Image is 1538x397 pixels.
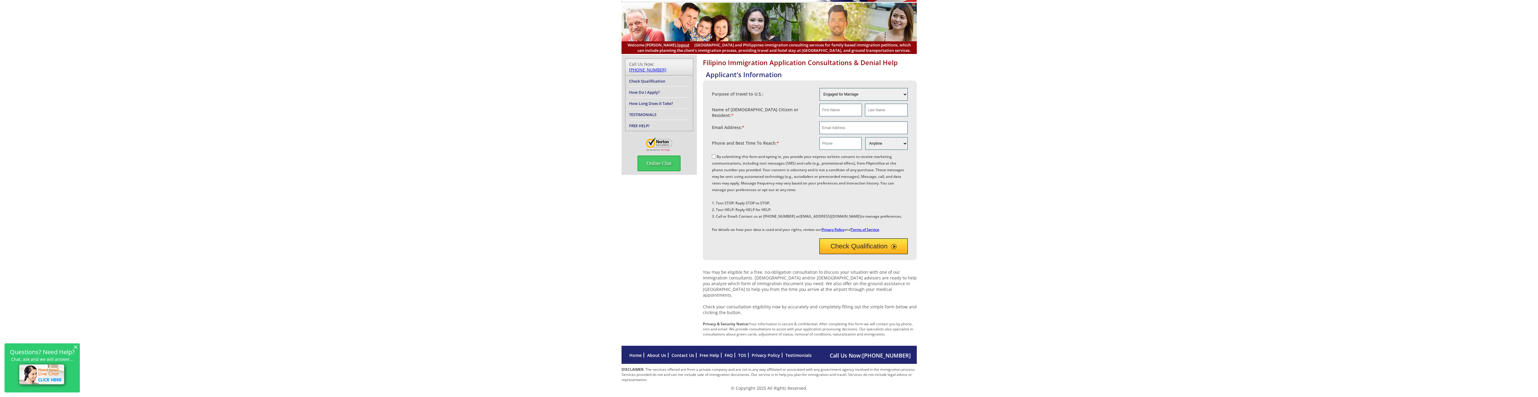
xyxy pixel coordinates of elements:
label: Email Address: [712,124,744,130]
p: © Copyright 2025 All Rights Reserved. [622,385,917,391]
a: [PHONE_NUMBER] [862,352,911,359]
button: Check Qualification [819,238,908,254]
a: How Do I Apply? [629,90,660,95]
span: Welcome [PERSON_NAME], [628,42,689,48]
a: Free Help [700,352,719,358]
a: Contact Us [672,352,694,358]
a: Privacy Policy [752,352,780,358]
h1: Filipino Immigration Application Consultations & Denial Help [703,58,917,67]
h4: Applicant's Information [706,70,917,79]
input: First Name [819,104,862,116]
a: Terms of Service [851,227,879,232]
a: How Long Does it Take? [629,101,673,106]
span: Online Chat [637,156,681,171]
p: Your information is secure & confidential. After completing this form we will contact you by phon... [703,321,917,337]
strong: Privacy & Security Notice: [703,321,749,326]
p: Check your consultation eligibility now by accurately and completely filling out the simple form ... [703,304,917,315]
a: FREE HELP! [629,123,650,128]
a: Check Qualification [629,78,665,84]
label: Phone and Best Time To Reach: [712,140,779,146]
span: × [74,344,78,349]
p: Chat, ask and we will answer... [8,357,77,362]
input: By submitting this form and opting in, you provide your express written consent to receive market... [712,155,716,159]
p: : The services offered are from a private company and are not in any way affiliated or associated... [622,367,917,382]
input: Last Name [865,104,907,116]
input: Phone [819,137,862,150]
h2: Questions? Need Help? [8,349,77,354]
a: TESTIMONIALS [629,112,656,117]
a: Privacy Policy [822,227,844,232]
strong: DISCLAIMER [622,367,644,372]
label: Name of [DEMOGRAPHIC_DATA] Citizen or Resident: [712,107,814,118]
span: [GEOGRAPHIC_DATA] and Philippines immigration consulting services for family based immigration pe... [628,42,911,53]
a: logout [677,42,689,48]
p: You may be eligible for a free, no-obligation consultation to discuss your situation with one of ... [703,269,917,298]
a: TOS [738,352,746,358]
a: Testimonials [785,352,812,358]
input: Email Address [819,121,908,134]
span: Call Us Now: [830,352,911,359]
select: Phone and Best Reach Time are required. [865,137,907,150]
div: Call Us Now: [629,61,689,73]
a: About Us [647,352,666,358]
a: [PHONE_NUMBER] [629,67,666,73]
label: Purpose of travel to U.S.: [712,91,763,97]
a: FAQ [725,352,733,358]
label: By submitting this form and opting in, you provide your express written consent to receive market... [712,154,904,232]
a: Home [629,352,642,358]
img: live-chat-icon.png [17,362,68,388]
